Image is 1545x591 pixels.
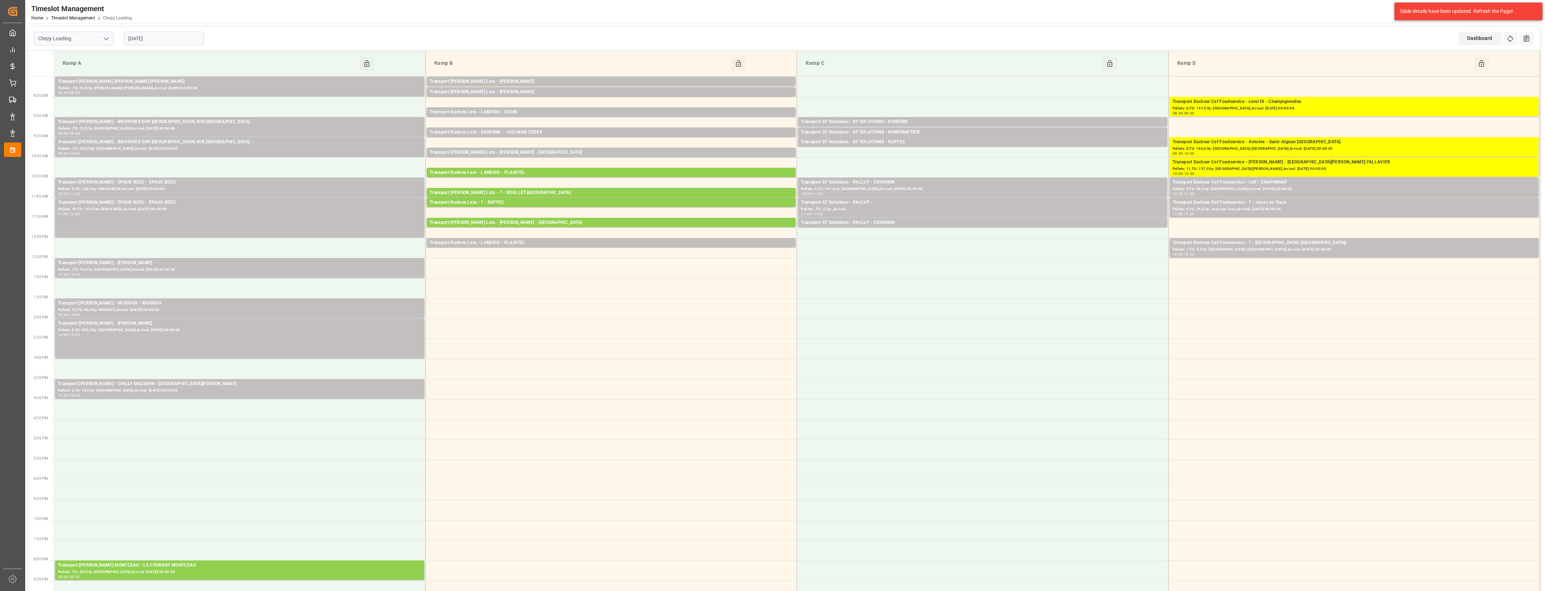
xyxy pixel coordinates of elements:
[1183,172,1184,175] div: -
[1459,32,1502,45] div: Dashboard
[430,96,793,102] div: Pallets: 1,TU: 1006,City: [GEOGRAPHIC_DATA],Arrival: [DATE] 00:00:00
[58,327,421,333] div: Pallets: 6,TU: 952,City: [GEOGRAPHIC_DATA],Arrival: [DATE] 00:00:00
[70,212,80,216] div: 12:00
[1400,8,1532,15] div: Table details have been updated. Refresh the Page!.
[34,275,48,279] span: 1:00 PM
[58,569,421,575] div: Pallets: ,TU: 28,City: [GEOGRAPHIC_DATA],Arrival: [DATE] 00:00:00
[34,577,48,581] span: 8:30 PM
[58,307,421,313] div: Pallets: 12,TU: 96,City: WISSOUS,Arrival: [DATE] 00:00:00
[70,313,80,316] div: 14:00
[803,57,1102,70] div: Ramp C
[430,176,793,182] div: Pallets: 3,TU: 259,City: PLAINTEL,Arrival: [DATE] 00:00:00
[1173,112,1183,115] div: 08:30
[70,192,80,195] div: 11:00
[1173,179,1536,186] div: Transport Dachser Cof Foodservice - lcdf - CHAPONNAY
[1173,152,1183,155] div: 09:30
[58,132,68,135] div: 09:00
[68,91,70,94] div: -
[1173,186,1536,192] div: Pallets: 5,TU: 30,City: [GEOGRAPHIC_DATA],Arrival: [DATE] 00:00:00
[1173,253,1183,256] div: 12:00
[58,260,421,267] div: Transport [PERSON_NAME] - [PERSON_NAME]
[1173,199,1536,206] div: Transport Dachser Cof Foodservice - ? - Joue Les Tours
[58,212,68,216] div: 11:00
[430,129,793,136] div: Transport Kuehne Lots - SAVERNE - ~COLMAR CEDEX
[1173,206,1536,212] div: Pallets: 4,TU: 28,City: Joue Les Tours,Arrival: [DATE] 00:00:00
[34,456,48,460] span: 5:30 PM
[1183,212,1184,216] div: -
[58,273,68,276] div: 12:30
[1184,212,1195,216] div: 11:30
[1173,146,1536,152] div: Pallets: 8,TU: 166,City: [GEOGRAPHIC_DATA] [GEOGRAPHIC_DATA],Arrival: [DATE] 00:00:00
[430,199,793,206] div: Transport Kuehne Lots - ? - RUFFEC
[801,136,1164,142] div: Pallets: 3,TU: 56,City: MONTBARTIER,Arrival: [DATE] 00:00:00
[801,139,1164,146] div: Transport GT Solutions - GT SOLUTIONS - RUFFEC
[430,85,793,91] div: Pallets: 8,TU: ,City: CARQUEFOU,Arrival: [DATE] 00:00:00
[70,152,80,155] div: 10:00
[1174,57,1474,70] div: Ramp D
[70,333,80,337] div: 15:00
[68,212,70,216] div: -
[431,57,731,70] div: Ramp B
[58,380,421,388] div: Transport [PERSON_NAME] - CHILLY MAZARIN - [GEOGRAPHIC_DATA][PERSON_NAME]
[58,91,68,94] div: 08:00
[811,192,812,195] div: -
[801,206,1164,212] div: Pallets: ,TU: ,City: ,Arrival:
[801,192,811,195] div: 10:30
[34,517,48,521] span: 7:00 PM
[68,333,70,337] div: -
[34,335,48,339] span: 2:30 PM
[58,313,68,316] div: 13:30
[31,3,132,14] div: Timeslot Management
[58,394,68,397] div: 15:30
[811,212,812,216] div: -
[801,212,811,216] div: 11:00
[430,189,793,197] div: Transport [PERSON_NAME] Lots - ? - ROULLET-[GEOGRAPHIC_DATA]
[1173,166,1536,172] div: Pallets: 11,TU: 157,City: [GEOGRAPHIC_DATA][PERSON_NAME],Arrival: [DATE] 00:00:00
[801,219,1164,226] div: Transport GT Solutions - PALLUT - COURNON
[1173,247,1536,253] div: Pallets: 1,TU: 4,City: [GEOGRAPHIC_DATA] ([GEOGRAPHIC_DATA]),Arrival: [DATE] 00:00:00
[1184,253,1195,256] div: 12:30
[58,78,421,85] div: Transport [PERSON_NAME] [PERSON_NAME] [PERSON_NAME]
[430,197,793,203] div: Pallets: 3,TU: ,City: [GEOGRAPHIC_DATA],Arrival: [DATE] 00:00:00
[51,15,95,21] a: Timeslot Management
[812,192,823,195] div: 11:00
[1184,112,1195,115] div: 09:00
[58,575,68,578] div: 20:00
[430,239,793,247] div: Transport Kuehne Lots - LANDOIS - PLAINTEL
[430,136,793,142] div: Pallets: 6,TU: 311,City: ~COLMAR CEDEX,Arrival: [DATE] 00:00:00
[1184,152,1195,155] div: 10:00
[31,194,48,198] span: 11:00 AM
[58,333,68,337] div: 14:00
[1183,253,1184,256] div: -
[68,394,70,397] div: -
[1184,172,1195,175] div: 10:30
[58,152,68,155] div: 09:30
[34,497,48,501] span: 6:30 PM
[801,126,1164,132] div: Pallets: 1,TU: 168,City: DONZERE,Arrival: [DATE] 00:00:00
[34,356,48,360] span: 3:00 PM
[68,192,70,195] div: -
[58,300,421,307] div: Transport [PERSON_NAME] - WISSOUS - WISSOUS
[124,32,204,45] input: DD-MM-YYYY
[1183,112,1184,115] div: -
[58,199,421,206] div: Transport [PERSON_NAME] - EPAUX BEZU - EPAUX BEZU
[801,186,1164,192] div: Pallets: 3,TU: 141,City: [GEOGRAPHIC_DATA],Arrival: [DATE] 00:00:00
[58,186,421,192] div: Pallets: 5,TU: 230,City: EPAUX BEZU,Arrival: [DATE] 00:00:00
[430,247,793,253] div: Pallets: 1,TU: 351,City: [GEOGRAPHIC_DATA],Arrival: [DATE] 00:00:00
[1183,152,1184,155] div: -
[58,562,421,569] div: Transport [PERSON_NAME] MONTCEAU - LE COUDRAY MONTCEAU
[58,146,421,152] div: Pallets: ,TU: 253,City: [GEOGRAPHIC_DATA],Arrival: [DATE] 00:00:00
[34,436,48,440] span: 5:00 PM
[34,295,48,299] span: 1:30 PM
[430,206,793,212] div: Pallets: 3,TU: 593,City: RUFFEC,Arrival: [DATE] 00:00:00
[58,388,421,394] div: Pallets: 5,TU: 76,City: [GEOGRAPHIC_DATA],Arrival: [DATE] 00:00:00
[31,174,48,178] span: 10:30 AM
[1173,139,1536,146] div: Transport Dachser Cof Foodservice - Antoine - Saint-Aignan [GEOGRAPHIC_DATA]
[70,91,80,94] div: 08:30
[430,149,793,156] div: Transport [PERSON_NAME] Lots - [PERSON_NAME] - [GEOGRAPHIC_DATA]
[58,126,421,132] div: Pallets: ,TU: 32,City: [GEOGRAPHIC_DATA],Arrival: [DATE] 00:00:00
[801,146,1164,152] div: Pallets: ,TU: 162,City: RUFFEC,Arrival: [DATE] 00:00:00
[68,152,70,155] div: -
[58,206,421,212] div: Pallets: 18,TU: 134,City: EPAUX BEZU,Arrival: [DATE] 00:00:00
[70,273,80,276] div: 13:00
